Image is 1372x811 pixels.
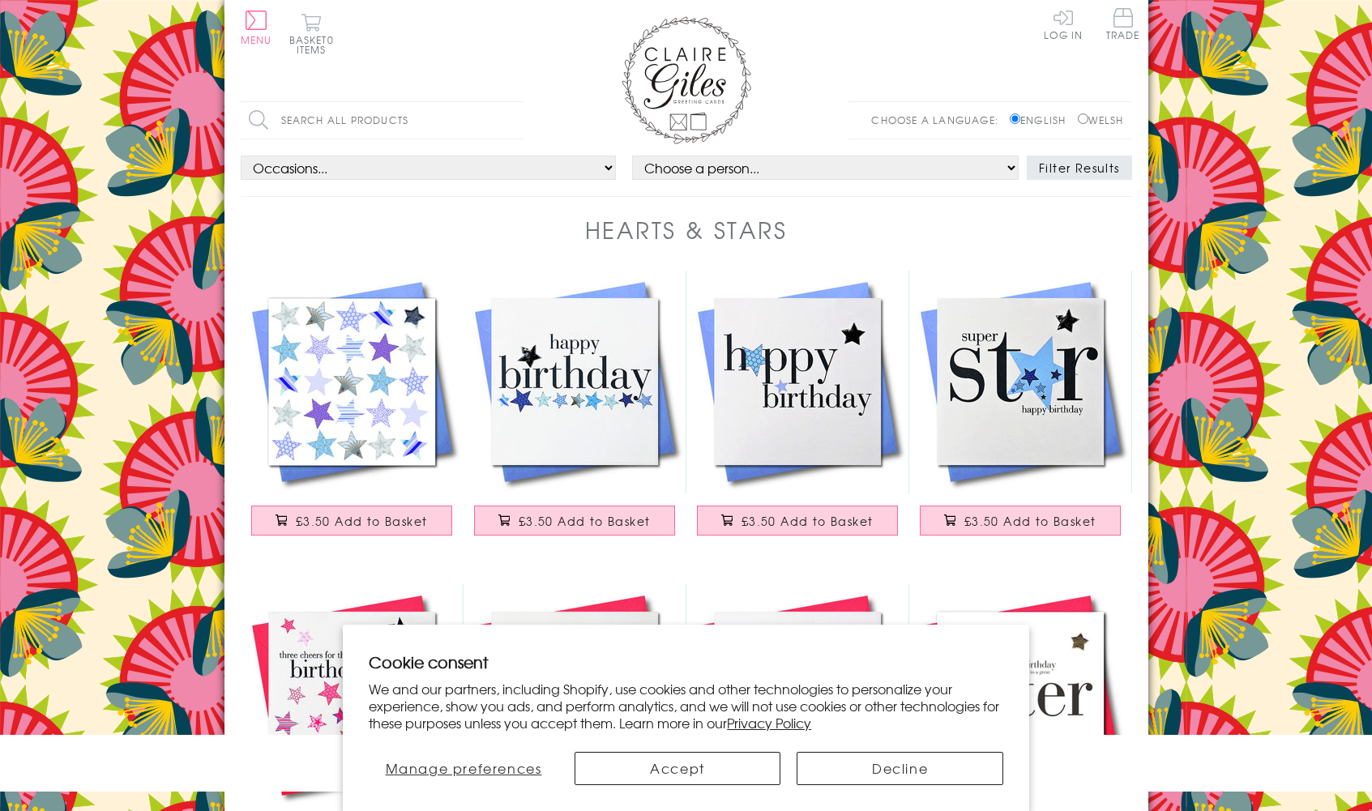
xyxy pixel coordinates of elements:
[1106,8,1140,43] a: Trade
[920,506,1121,536] button: £3.50 Add to Basket
[909,584,1132,807] img: Birthday Card, Heart, to a great Sister, fabric butterfly Embellished
[797,752,1002,785] button: Decline
[1106,8,1140,40] span: Trade
[251,506,452,536] button: £3.50 Add to Basket
[871,113,1007,127] p: Choose a language:
[686,271,909,493] img: Birthday Card, Blue Stars, Happy Birthday, Embellished with a shiny padded star
[369,752,558,785] button: Manage preferences
[697,506,898,536] button: £3.50 Add to Basket
[686,584,909,807] img: Birthday Card, Love Heart, To My Grlfriend, fabric butterfly Embellished
[686,271,909,552] a: Birthday Card, Blue Stars, Happy Birthday, Embellished with a shiny padded star £3.50 Add to Basket
[909,271,1132,552] a: Birthday Card, Blue Stars, Super Star, Embellished with a padded star £3.50 Add to Basket
[241,32,272,47] span: Menu
[474,506,675,536] button: £3.50 Add to Basket
[241,271,464,493] img: General Card Card, Blue Stars, Embellished with a shiny padded star
[241,271,464,552] a: General Card Card, Blue Stars, Embellished with a shiny padded star £3.50 Add to Basket
[241,11,272,45] button: Menu
[464,584,686,807] img: Birthday Card, Hearts, happy birthday Nan, embellished with a fabric butterfly
[909,271,1132,493] img: Birthday Card, Blue Stars, Super Star, Embellished with a padded star
[1010,113,1020,124] input: English
[1010,113,1074,127] label: English
[296,513,428,529] span: £3.50 Add to Basket
[369,651,1003,673] h2: Cookie consent
[464,271,686,493] img: Birthday Card, Blue Stars, Happy Birthday, Embellished with a shiny padded star
[575,752,780,785] button: Accept
[519,513,651,529] span: £3.50 Add to Basket
[241,102,524,139] input: Search all products
[297,32,334,57] span: 0 items
[386,758,542,778] span: Manage preferences
[585,213,788,246] h1: Hearts & Stars
[241,584,464,807] img: Birthday Card, Pink Stars, birthday girl, Embellished with a padded star
[1027,156,1132,180] button: Filter Results
[727,713,811,732] a: Privacy Policy
[1078,113,1124,127] label: Welsh
[289,13,334,54] button: Basket0 items
[742,513,874,529] span: £3.50 Add to Basket
[369,681,1003,731] p: We and our partners, including Shopify, use cookies and other technologies to personalize your ex...
[508,102,524,139] input: Search
[464,271,686,552] a: Birthday Card, Blue Stars, Happy Birthday, Embellished with a shiny padded star £3.50 Add to Basket
[622,16,751,144] img: Claire Giles Greetings Cards
[964,513,1096,529] span: £3.50 Add to Basket
[1044,8,1083,40] a: Log In
[1078,113,1088,124] input: Welsh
